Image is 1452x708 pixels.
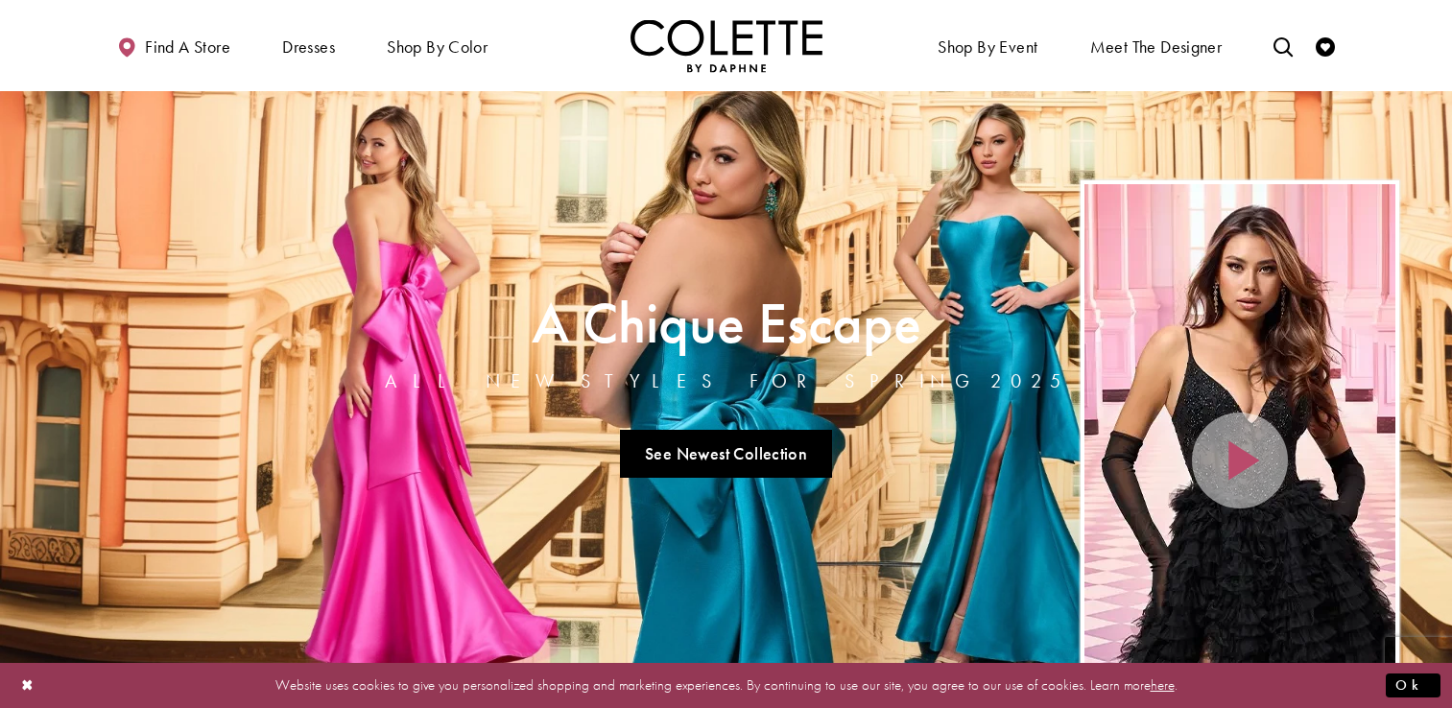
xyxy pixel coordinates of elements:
span: Meet the designer [1090,37,1223,57]
p: Website uses cookies to give you personalized shopping and marketing experiences. By continuing t... [138,673,1314,698]
span: Shop By Event [938,37,1037,57]
img: Colette by Daphne [631,19,822,72]
span: Dresses [277,19,340,72]
span: Shop by color [382,19,492,72]
button: Close Dialog [12,669,44,702]
a: Find a store [112,19,235,72]
a: here [1151,675,1175,695]
a: Check Wishlist [1311,19,1340,72]
span: Dresses [282,37,335,57]
button: Submit Dialog [1386,673,1440,697]
a: Visit Home Page [631,19,822,72]
a: Toggle search [1269,19,1297,72]
span: Find a store [145,37,230,57]
a: See Newest Collection A Chique Escape All New Styles For Spring 2025 [620,430,833,478]
ul: Slider Links [379,422,1074,485]
a: Meet the designer [1085,19,1227,72]
span: Shop By Event [933,19,1042,72]
span: Shop by color [387,37,488,57]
